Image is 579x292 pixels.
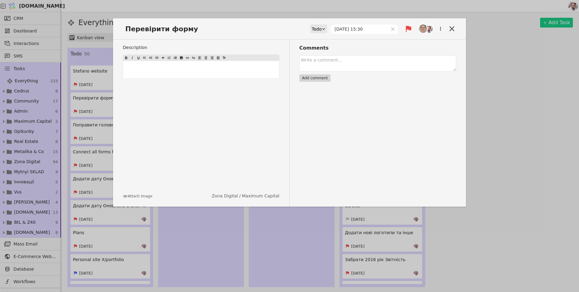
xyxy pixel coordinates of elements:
button: Clear [391,27,395,31]
a: Zona Digital [212,193,238,199]
div: / [212,193,279,199]
h3: Comments [299,44,456,52]
a: Maximum Capital [242,193,279,199]
button: Attach Image [123,193,152,199]
label: Description [123,44,279,51]
img: Ро [419,24,427,33]
button: Add comment [299,74,331,82]
input: dd.MM.yyyy HH:mm [331,25,388,33]
svg: close [391,27,395,31]
span: Перевірити форму [123,24,204,34]
img: Хр [424,24,433,33]
div: Todo [312,25,322,33]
